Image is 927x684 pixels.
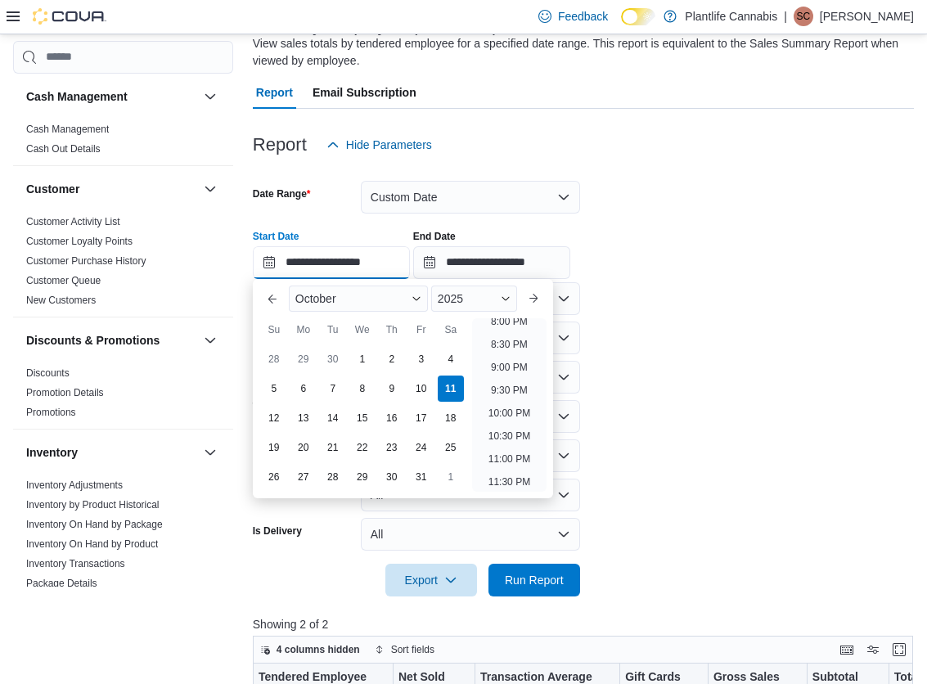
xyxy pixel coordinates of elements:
button: Custom Date [361,181,580,214]
p: Showing 2 of 2 [253,616,920,632]
div: day-29 [349,464,376,490]
li: 11:00 PM [482,449,537,469]
label: Date Range [253,187,311,200]
div: day-19 [261,434,287,461]
h3: Discounts & Promotions [26,332,160,349]
div: Fr [408,317,434,343]
span: Inventory Transactions [26,557,125,570]
div: day-4 [438,346,464,372]
a: Customer Queue [26,275,101,286]
div: day-13 [290,405,317,431]
div: day-22 [349,434,376,461]
span: Cash Management [26,123,109,136]
a: Inventory Adjustments [26,479,123,491]
a: Customer Activity List [26,216,120,227]
span: 2025 [438,292,463,305]
button: Customer [200,179,220,199]
span: Inventory Adjustments [26,479,123,492]
div: day-29 [290,346,317,372]
div: day-1 [349,346,376,372]
button: All [361,518,580,551]
span: Cash Out Details [26,142,101,155]
div: day-9 [379,376,405,402]
button: Discounts & Promotions [200,331,220,350]
button: 4 columns hidden [254,640,367,659]
button: Export [385,564,477,596]
span: Customer Loyalty Points [26,235,133,248]
a: Discounts [26,367,70,379]
span: Export [395,564,467,596]
span: October [295,292,336,305]
li: 10:30 PM [482,426,537,446]
button: Open list of options [557,331,570,344]
span: Dark Mode [621,25,622,26]
a: Customer Loyalty Points [26,236,133,247]
div: We [349,317,376,343]
button: Enter fullscreen [889,640,909,659]
div: day-25 [438,434,464,461]
div: day-23 [379,434,405,461]
span: Promotions [26,406,76,419]
a: Promotion Details [26,387,104,398]
div: day-24 [408,434,434,461]
span: Inventory On Hand by Package [26,518,163,531]
div: day-3 [408,346,434,372]
a: Inventory On Hand by Package [26,519,163,530]
div: day-27 [290,464,317,490]
p: | [784,7,787,26]
li: 10:00 PM [482,403,537,423]
button: Open list of options [557,292,570,305]
li: 8:30 PM [484,335,534,354]
span: Customer Queue [26,274,101,287]
span: Sort fields [391,643,434,656]
div: day-16 [379,405,405,431]
button: Run Report [488,564,580,596]
button: Cash Management [200,87,220,106]
div: Discounts & Promotions [13,363,233,429]
div: day-20 [290,434,317,461]
button: Hide Parameters [320,128,439,161]
a: Package Details [26,578,97,589]
button: Open list of options [557,410,570,423]
div: day-30 [379,464,405,490]
span: Promotion Details [26,386,104,399]
div: day-18 [438,405,464,431]
a: Inventory On Hand by Product [26,538,158,550]
a: Inventory by Product Historical [26,499,160,511]
button: Sort fields [368,640,441,659]
a: Inventory Transactions [26,558,125,569]
button: Customer [26,181,197,197]
span: SC [797,7,811,26]
a: Customer Purchase History [26,255,146,267]
input: Dark Mode [621,8,655,25]
a: New Customers [26,295,96,306]
div: day-6 [290,376,317,402]
div: day-7 [320,376,346,402]
button: Previous Month [259,286,286,312]
p: Plantlife Cannabis [685,7,777,26]
a: Cash Management [26,124,109,135]
span: Discounts [26,367,70,380]
ul: Time [472,318,547,492]
button: Inventory [26,444,197,461]
label: End Date [413,230,456,243]
div: Th [379,317,405,343]
div: Button. Open the month selector. October is currently selected. [289,286,428,312]
button: Cash Management [26,88,197,105]
div: October, 2025 [259,344,466,492]
a: Promotions [26,407,76,418]
span: Customer Purchase History [26,254,146,268]
li: 9:30 PM [484,380,534,400]
div: Button. Open the year selector. 2025 is currently selected. [431,286,517,312]
div: day-5 [261,376,287,402]
button: Inventory [200,443,220,462]
div: Sebastian Cardinal [794,7,813,26]
div: day-26 [261,464,287,490]
label: Is Delivery [253,524,302,538]
li: 9:00 PM [484,358,534,377]
div: day-14 [320,405,346,431]
p: [PERSON_NAME] [820,7,914,26]
div: day-12 [261,405,287,431]
div: day-8 [349,376,376,402]
div: day-28 [320,464,346,490]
